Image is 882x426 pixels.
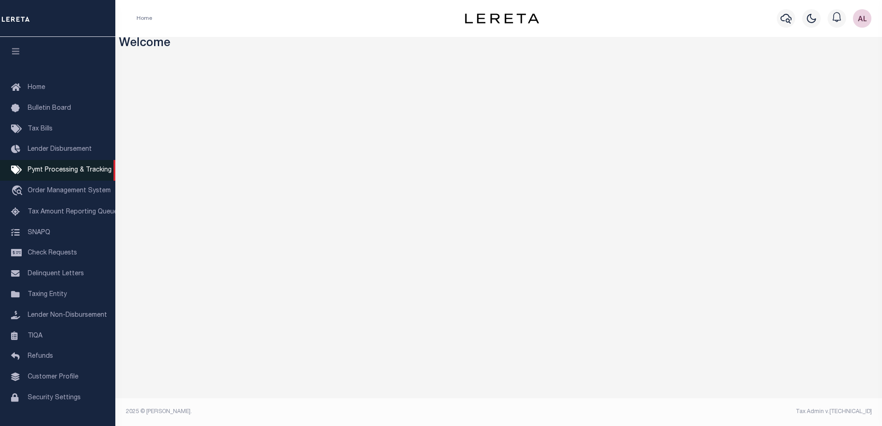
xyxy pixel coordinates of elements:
[28,146,92,153] span: Lender Disbursement
[119,37,879,51] h3: Welcome
[137,14,152,23] li: Home
[28,353,53,360] span: Refunds
[28,105,71,112] span: Bulletin Board
[465,13,539,24] img: logo-dark.svg
[28,312,107,319] span: Lender Non-Disbursement
[28,229,50,236] span: SNAPQ
[28,395,81,401] span: Security Settings
[28,188,111,194] span: Order Management System
[28,84,45,91] span: Home
[28,291,67,298] span: Taxing Entity
[119,408,499,416] div: 2025 © [PERSON_NAME].
[506,408,872,416] div: Tax Admin v.[TECHNICAL_ID]
[28,126,53,132] span: Tax Bills
[28,374,78,380] span: Customer Profile
[11,185,26,197] i: travel_explore
[28,332,42,339] span: TIQA
[28,250,77,256] span: Check Requests
[28,271,84,277] span: Delinquent Letters
[28,209,118,215] span: Tax Amount Reporting Queue
[28,167,112,173] span: Pymt Processing & Tracking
